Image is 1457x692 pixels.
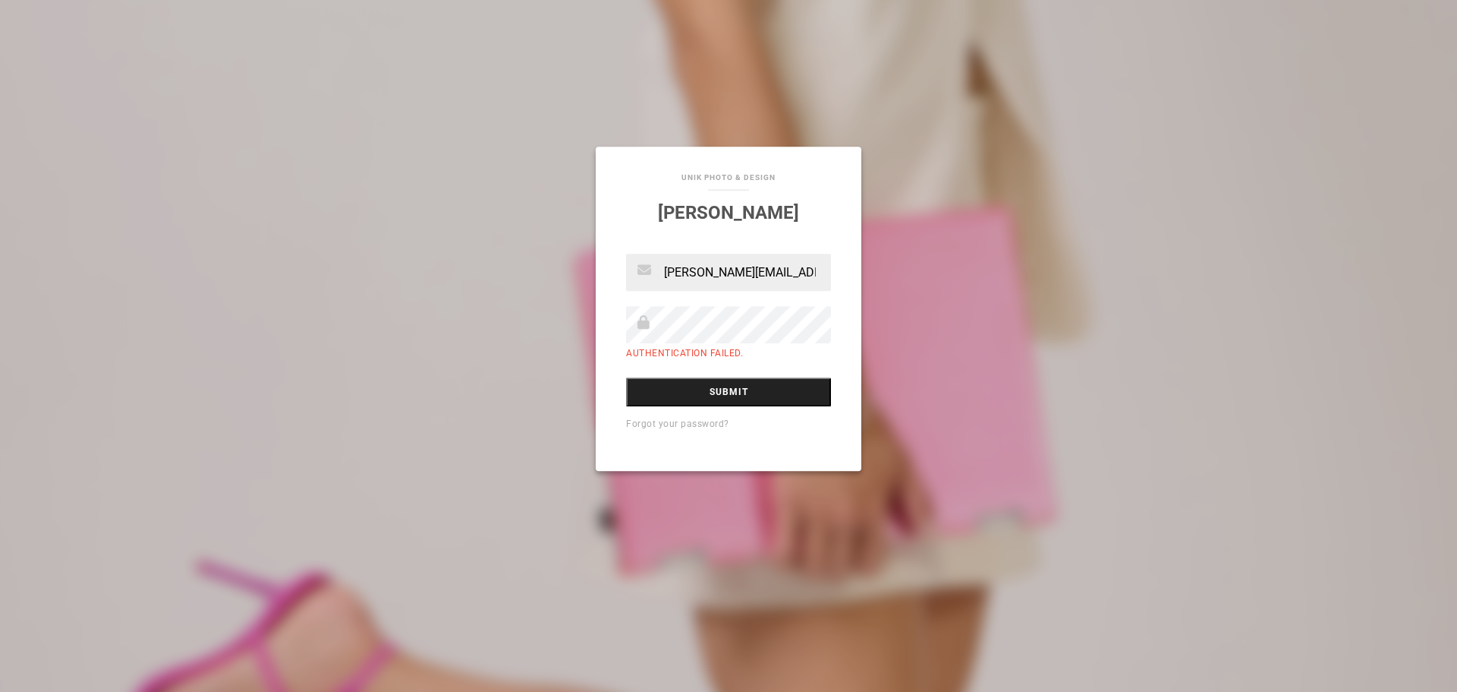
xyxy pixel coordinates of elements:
[626,419,729,430] a: Forgot your password?
[658,203,799,224] a: [PERSON_NAME]
[626,349,743,359] label: Authentication failed.
[626,378,831,407] input: Submit
[626,254,831,292] input: Email
[681,174,776,182] a: UNIK photo & design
